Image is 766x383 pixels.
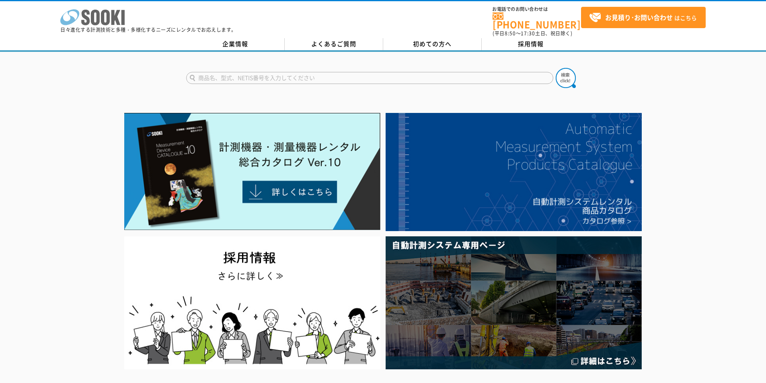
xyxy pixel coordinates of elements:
[413,39,452,48] span: 初めての方へ
[186,72,553,84] input: 商品名、型式、NETIS番号を入力してください
[556,68,576,88] img: btn_search.png
[581,7,706,28] a: お見積り･お問い合わせはこちら
[482,38,580,50] a: 採用情報
[605,12,673,22] strong: お見積り･お問い合わせ
[383,38,482,50] a: 初めての方へ
[60,27,236,32] p: 日々進化する計測技術と多種・多様化するニーズにレンタルでお応えします。
[386,236,642,369] img: 自動計測システム専用ページ
[493,12,581,29] a: [PHONE_NUMBER]
[386,113,642,231] img: 自動計測システムカタログ
[505,30,516,37] span: 8:50
[285,38,383,50] a: よくあるご質問
[493,30,572,37] span: (平日 ～ 土日、祝日除く)
[589,12,697,24] span: はこちら
[521,30,535,37] span: 17:30
[124,236,380,369] img: SOOKI recruit
[186,38,285,50] a: 企業情報
[493,7,581,12] span: お電話でのお問い合わせは
[124,113,380,230] img: Catalog Ver10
